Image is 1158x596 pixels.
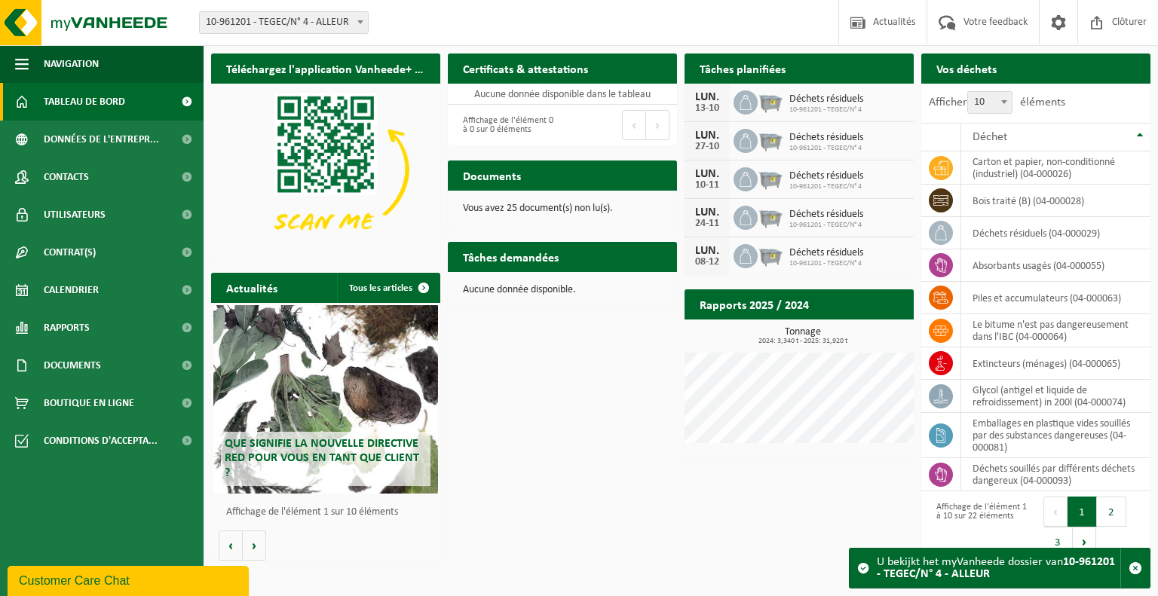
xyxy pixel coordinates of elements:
span: Déchets résiduels [789,170,863,182]
div: Affichage de l'élément 1 à 10 sur 22 éléments [929,495,1028,558]
span: Contrat(s) [44,234,96,271]
td: carton et papier, non-conditionné (industriel) (04-000026) [961,151,1150,185]
div: LUN. [692,168,722,180]
td: Le bitume n'est pas dangereusement dans l'IBC (04-000064) [961,314,1150,347]
iframe: chat widget [8,563,252,596]
span: Déchets résiduels [789,93,863,105]
span: Rapports [44,309,90,347]
span: 10-961201 - TEGEC/N° 4 [789,259,863,268]
button: 3 [1043,527,1073,557]
span: Déchet [973,131,1007,143]
div: Affichage de l'élément 0 à 0 sur 0 éléments [455,109,555,142]
h2: Téléchargez l'application Vanheede+ maintenant! [211,53,440,83]
button: 2 [1097,497,1126,527]
img: WB-2500-GAL-GY-04 [758,127,783,152]
label: Afficher éléments [929,96,1065,109]
td: absorbants usagés (04-000055) [961,249,1150,282]
h2: Tâches planifiées [685,53,801,83]
div: 10-11 [692,180,722,191]
div: U bekijkt het myVanheede dossier van [877,549,1120,588]
button: Previous [1043,497,1068,527]
button: Vorige [219,530,243,561]
div: 24-11 [692,219,722,229]
td: déchets résiduels (04-000029) [961,217,1150,249]
h2: Tâches demandées [448,242,574,271]
div: LUN. [692,245,722,257]
span: Contacts [44,158,89,196]
h2: Actualités [211,273,293,302]
span: Navigation [44,45,99,83]
span: 10-961201 - TEGEC/N° 4 [789,182,863,191]
span: 2024: 3,340 t - 2025: 31,920 t [692,338,914,345]
span: Tableau de bord [44,83,125,121]
button: 1 [1068,497,1097,527]
span: Documents [44,347,101,384]
span: Déchets résiduels [789,247,863,259]
span: Que signifie la nouvelle directive RED pour vous en tant que client ? [225,438,419,478]
p: Affichage de l'élément 1 sur 10 éléments [226,507,433,518]
img: Download de VHEPlus App [211,84,440,255]
span: 10 [968,92,1012,113]
div: LUN. [692,91,722,103]
button: Next [1073,527,1096,557]
strong: 10-961201 - TEGEC/N° 4 - ALLEUR [877,556,1115,580]
h3: Tonnage [692,327,914,345]
span: Conditions d'accepta... [44,422,158,460]
img: WB-2500-GAL-GY-04 [758,242,783,267]
span: 10-961201 - TEGEC/N° 4 - ALLEUR [200,12,368,33]
img: WB-2500-GAL-GY-04 [758,165,783,191]
div: 13-10 [692,103,722,114]
span: 10-961201 - TEGEC/N° 4 [789,144,863,153]
div: LUN. [692,130,722,142]
span: Déchets résiduels [789,132,863,144]
a: Consulter les rapports [783,319,912,349]
span: Calendrier [44,271,99,309]
img: WB-2500-GAL-GY-04 [758,203,783,229]
span: 10 [967,91,1012,114]
a: Que signifie la nouvelle directive RED pour vous en tant que client ? [213,305,438,494]
td: extincteurs (ménages) (04-000065) [961,347,1150,380]
button: Next [646,110,669,140]
button: Volgende [243,530,266,561]
span: Déchets résiduels [789,209,863,221]
h2: Vos déchets [921,53,1012,83]
td: Aucune donnée disponible dans le tableau [448,84,677,105]
span: Données de l'entrepr... [44,121,159,158]
td: Piles et accumulateurs (04-000063) [961,282,1150,314]
span: Boutique en ligne [44,384,134,422]
div: LUN. [692,206,722,219]
p: Aucune donnée disponible. [463,285,662,295]
p: Vous avez 25 document(s) non lu(s). [463,203,662,214]
td: emballages en plastique vides souillés par des substances dangereuses (04-000081) [961,413,1150,458]
span: 10-961201 - TEGEC/N° 4 [789,105,863,115]
span: Utilisateurs [44,196,106,234]
td: déchets souillés par différents déchets dangereux (04-000093) [961,458,1150,491]
img: WB-2500-GAL-GY-04 [758,88,783,114]
div: 27-10 [692,142,722,152]
h2: Documents [448,160,536,190]
td: bois traité (B) (04-000028) [961,185,1150,217]
span: 10-961201 - TEGEC/N° 4 [789,221,863,230]
h2: Certificats & attestations [448,53,603,83]
td: glycol (antigel et liquide de refroidissement) in 200l (04-000074) [961,380,1150,413]
a: Tous les articles [337,273,439,303]
h2: Rapports 2025 / 2024 [685,289,824,319]
button: Previous [622,110,646,140]
div: 08-12 [692,257,722,267]
span: 10-961201 - TEGEC/N° 4 - ALLEUR [199,11,369,34]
